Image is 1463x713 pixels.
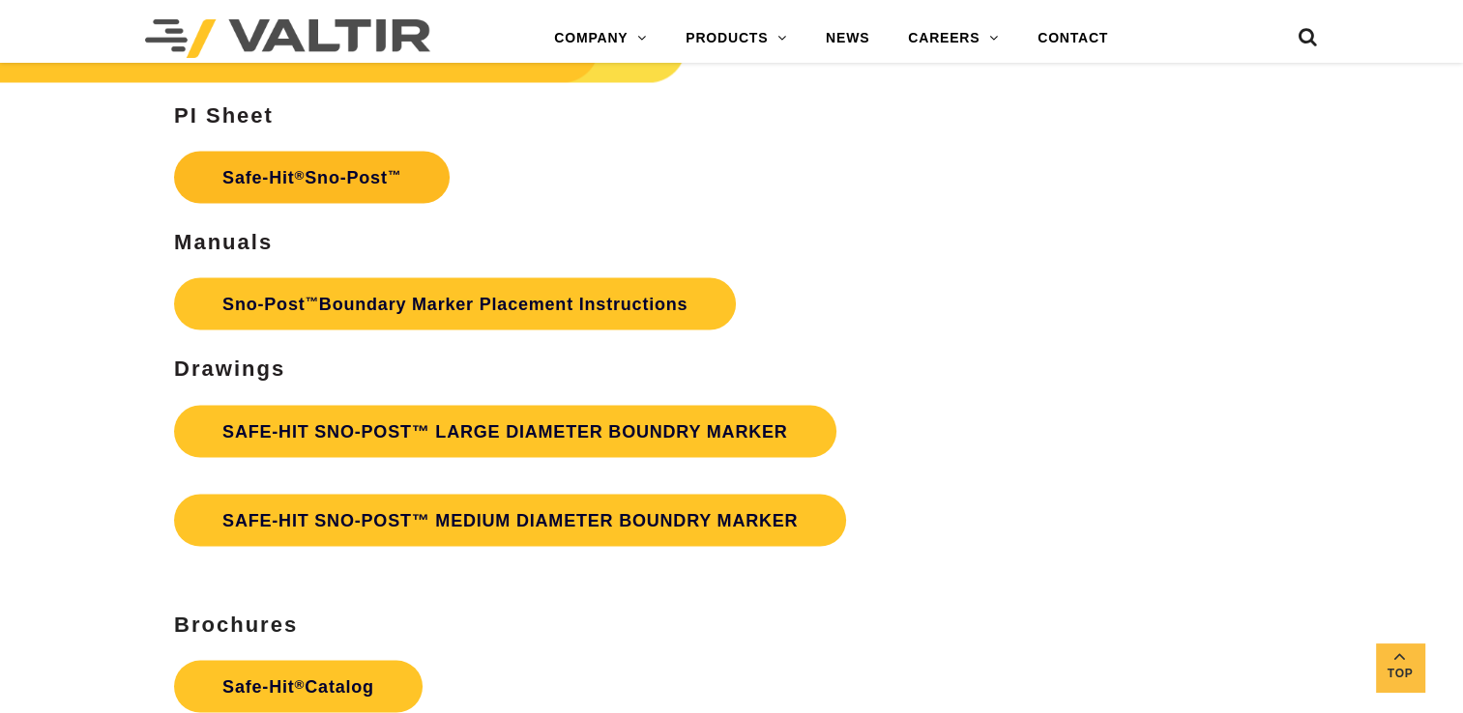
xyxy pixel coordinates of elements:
strong: PI Sheet [174,102,274,127]
a: COMPANY [535,19,666,58]
a: Top [1376,643,1424,692]
img: Valtir [145,19,430,58]
sup: ® [295,676,306,691]
strong: Sno‐Post Boundary Marker Placement Instructions [222,294,688,313]
strong: Drawings [174,356,285,380]
sup: ™ [305,294,318,308]
a: Safe-Hit®Catalog [174,660,423,712]
a: Sno‐Post™Boundary Marker Placement Instructions [174,277,736,329]
a: NEWS [806,19,889,58]
strong: Brochures [174,612,298,636]
a: SAFE-HIT SNO-POST™ LARGE DIAMETER BOUNDRY MARKER [174,405,835,457]
a: CAREERS [889,19,1018,58]
strong: Manuals [174,229,273,253]
a: Safe-Hit®Sno-Post™ [174,151,450,203]
sup: ® [295,167,306,182]
sup: ™ [388,167,401,182]
a: PRODUCTS [666,19,806,58]
a: CONTACT [1018,19,1127,58]
span: Top [1376,663,1424,685]
a: SAFE-HIT SNO-POST™ MEDIUM DIAMETER BOUNDRY MARKER [174,494,846,546]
